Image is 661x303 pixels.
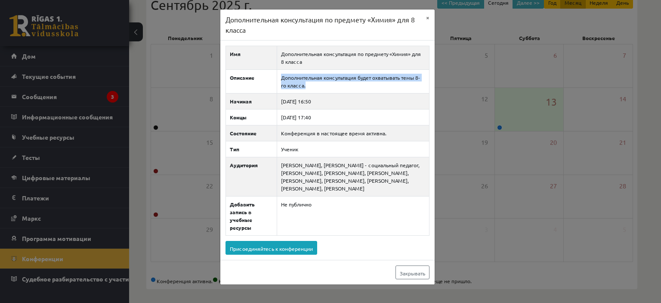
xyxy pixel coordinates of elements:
font: Ученик [281,146,298,153]
font: Имя [230,50,241,57]
a: Закрывать [395,266,429,279]
font: Описание [230,74,254,81]
font: × [426,13,429,21]
font: Аудитория [230,162,258,169]
font: Не публично [281,201,312,208]
font: Дополнительная консультация по предмету «Химия» для 8 класса [281,50,421,65]
font: Закрывать [400,269,425,276]
font: Начиная [230,98,252,105]
font: Добавить запись в учебные ресурсы [230,201,255,231]
font: Концы [230,114,247,121]
font: [PERSON_NAME], [PERSON_NAME] - социальный педагог, [PERSON_NAME], [PERSON_NAME], [PERSON_NAME], [... [281,162,420,192]
font: Присоединяйтесь к конференции [230,245,313,252]
font: Состояние [230,130,256,137]
font: Дополнительная консультация будет охватывать темы 8-го класса. [281,74,420,89]
font: Конференция в настоящее время активна. [281,130,386,137]
font: Дополнительная консультация по предмету «Химия» для 8 класса [225,15,415,34]
font: [DATE] 16:50 [281,98,311,105]
font: [DATE] 17:40 [281,114,311,121]
font: Тип [230,146,239,153]
a: Присоединяйтесь к конференции [225,241,317,255]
